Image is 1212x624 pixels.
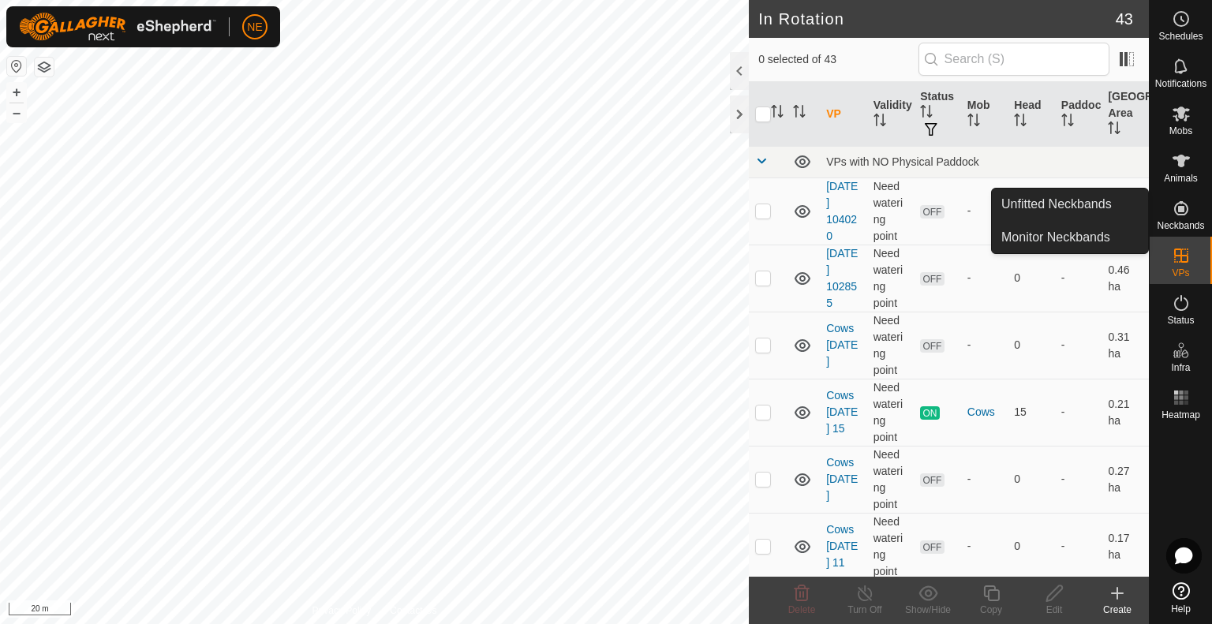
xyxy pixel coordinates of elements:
[1102,82,1149,147] th: [GEOGRAPHIC_DATA] Area
[19,13,216,41] img: Gallagher Logo
[867,312,915,379] td: Need watering point
[826,523,858,569] a: Cows [DATE] 11
[967,471,1002,488] div: -
[1108,124,1120,136] p-sorticon: Activate to sort
[1102,513,1149,580] td: 0.17 ha
[1161,410,1200,420] span: Heatmap
[1164,174,1198,183] span: Animals
[920,339,944,353] span: OFF
[793,107,806,120] p-sorticon: Activate to sort
[867,177,915,245] td: Need watering point
[1008,82,1055,147] th: Head
[967,538,1002,555] div: -
[1055,379,1102,446] td: -
[992,222,1148,253] a: Monitor Neckbands
[1171,604,1191,614] span: Help
[1001,195,1112,214] span: Unfitted Neckbands
[1172,268,1189,278] span: VPs
[826,247,858,309] a: [DATE] 102855
[967,203,1002,219] div: -
[1150,576,1212,620] a: Help
[826,155,1143,168] div: VPs with NO Physical Paddock
[1102,312,1149,379] td: 0.31 ha
[1055,177,1102,245] td: -
[1008,379,1055,446] td: 15
[1055,245,1102,312] td: -
[920,473,944,487] span: OFF
[867,245,915,312] td: Need watering point
[826,456,858,502] a: Cows [DATE]
[1102,379,1149,446] td: 0.21 ha
[1102,245,1149,312] td: 0.46 ha
[1169,126,1192,136] span: Mobs
[826,389,858,435] a: Cows [DATE] 15
[1008,245,1055,312] td: 0
[873,116,886,129] p-sorticon: Activate to sort
[1055,82,1102,147] th: Paddock
[896,603,959,617] div: Show/Hide
[1155,79,1206,88] span: Notifications
[820,82,867,147] th: VP
[312,603,372,618] a: Privacy Policy
[7,103,26,122] button: –
[1008,446,1055,513] td: 0
[771,107,784,120] p-sorticon: Activate to sort
[961,82,1008,147] th: Mob
[1116,7,1133,31] span: 43
[867,446,915,513] td: Need watering point
[1001,228,1110,247] span: Monitor Neckbands
[920,272,944,286] span: OFF
[1008,513,1055,580] td: 0
[914,82,961,147] th: Status
[920,107,933,120] p-sorticon: Activate to sort
[1008,312,1055,379] td: 0
[967,404,1002,420] div: Cows
[967,116,980,129] p-sorticon: Activate to sort
[920,406,939,420] span: ON
[1102,177,1149,245] td: 0.16 ha
[959,603,1023,617] div: Copy
[1055,446,1102,513] td: -
[1061,116,1074,129] p-sorticon: Activate to sort
[788,604,816,615] span: Delete
[758,9,1116,28] h2: In Rotation
[992,189,1148,220] a: Unfitted Neckbands
[1008,177,1055,245] td: 0
[867,513,915,580] td: Need watering point
[967,270,1002,286] div: -
[1055,312,1102,379] td: -
[1158,32,1203,41] span: Schedules
[1102,446,1149,513] td: 0.27 ha
[867,82,915,147] th: Validity
[967,337,1002,353] div: -
[833,603,896,617] div: Turn Off
[1171,363,1190,372] span: Infra
[1157,221,1204,230] span: Neckbands
[247,19,262,35] span: NE
[826,322,858,368] a: Cows [DATE]
[920,540,944,554] span: OFF
[867,379,915,446] td: Need watering point
[7,57,26,76] button: Reset Map
[920,205,944,219] span: OFF
[1055,513,1102,580] td: -
[1023,603,1086,617] div: Edit
[1086,603,1149,617] div: Create
[1014,116,1027,129] p-sorticon: Activate to sort
[390,603,436,618] a: Contact Us
[826,180,858,242] a: [DATE] 104020
[918,43,1109,76] input: Search (S)
[35,58,54,77] button: Map Layers
[7,83,26,102] button: +
[1167,316,1194,325] span: Status
[758,51,918,68] span: 0 selected of 43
